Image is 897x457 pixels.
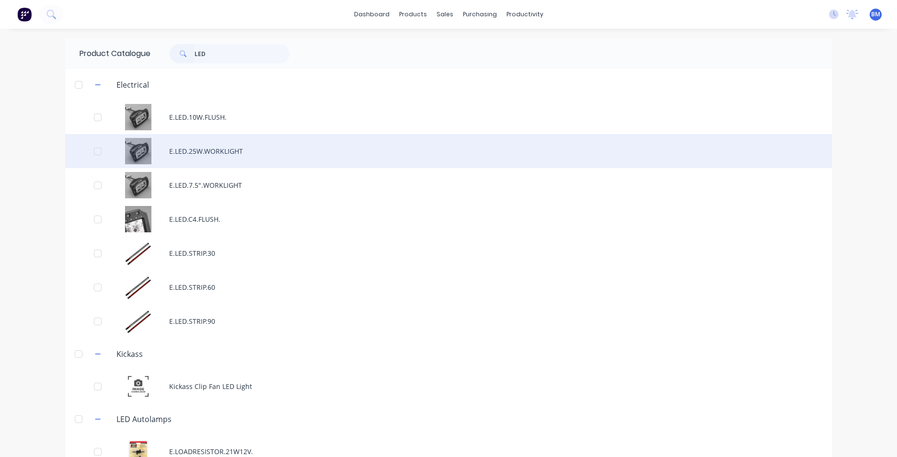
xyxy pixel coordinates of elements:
[65,236,832,270] div: E.LED.STRIP.30E.LED.STRIP.30
[65,202,832,236] div: E.LED.C4.FLUSH.E.LED.C4.FLUSH.
[432,7,458,22] div: sales
[195,44,289,63] input: Search...
[458,7,502,22] div: purchasing
[502,7,548,22] div: productivity
[109,348,150,360] div: Kickass
[871,10,880,19] span: BM
[65,270,832,304] div: E.LED.STRIP.60E.LED.STRIP.60
[65,100,832,134] div: E.LED.10W.FLUSH.E.LED.10W.FLUSH.
[394,7,432,22] div: products
[109,79,157,91] div: Electrical
[65,134,832,168] div: E.LED.25W.WORKLIGHTE.LED.25W.WORKLIGHT
[17,7,32,22] img: Factory
[65,304,832,338] div: E.LED.STRIP.90E.LED.STRIP.90
[349,7,394,22] a: dashboard
[65,369,832,403] div: Kickass Clip Fan LED Light Kickass Clip Fan LED Light
[65,168,832,202] div: E.LED.7.5".WORKLIGHTE.LED.7.5".WORKLIGHT
[65,38,150,69] div: Product Catalogue
[109,413,179,425] div: LED Autolamps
